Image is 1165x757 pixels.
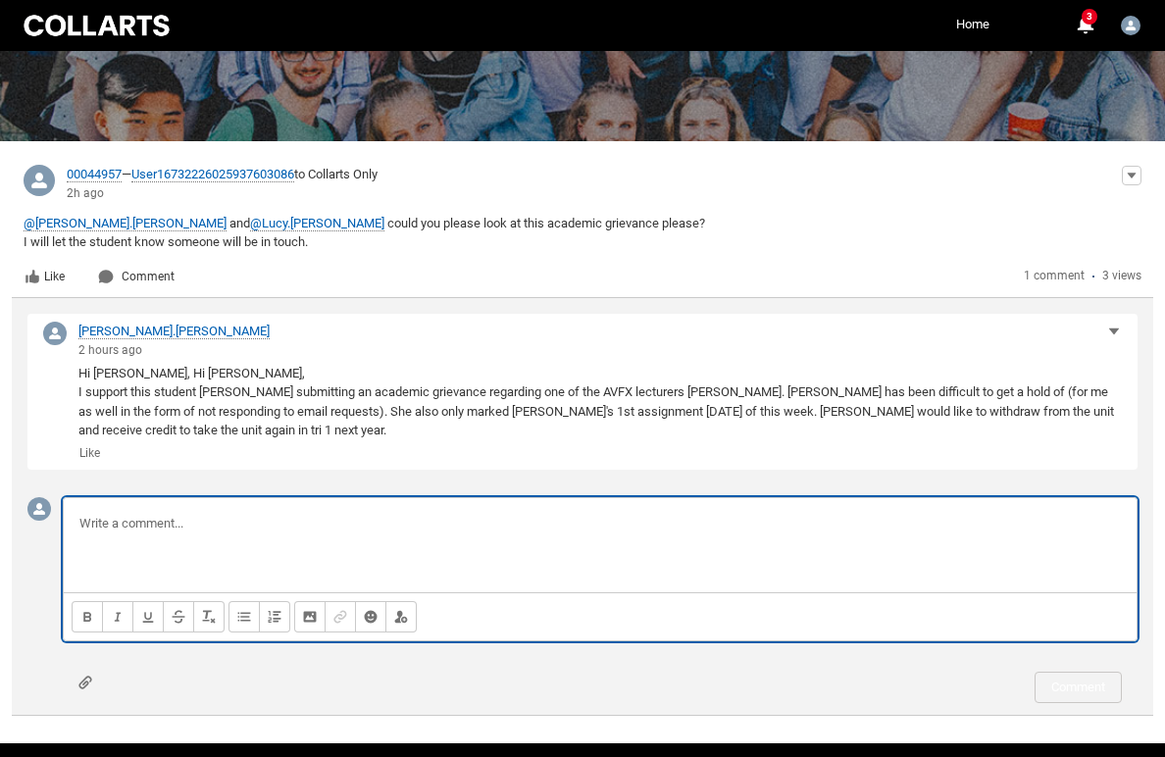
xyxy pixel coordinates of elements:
[193,601,225,632] button: Remove Formatting
[78,675,92,689] button: Attach file
[250,216,384,231] a: @Lucy.[PERSON_NAME]
[1035,672,1122,703] button: Comment
[294,601,326,632] button: Image
[102,601,133,632] button: Italic
[1073,14,1096,37] button: 3
[1122,165,1141,185] div: Actions for this Feed Item
[24,234,308,249] span: I will let the student know someone will be in touch.
[72,601,103,632] button: Bold
[78,366,305,380] span: Hi [PERSON_NAME], Hi [PERSON_NAME],
[294,167,378,181] span: to Collarts Only
[1116,8,1145,39] button: User Profile Melissa.Laird
[325,601,356,632] button: Link
[355,601,386,632] button: Insert Emoji
[385,601,417,632] button: @Mention people and groups
[25,269,65,284] span: Like
[24,216,227,231] a: @[PERSON_NAME].[PERSON_NAME]
[259,601,290,632] button: Numbered List
[78,324,270,339] a: [PERSON_NAME].[PERSON_NAME]
[294,601,417,632] ul: Insert content
[43,322,67,345] img: Lucy.Hayes
[1024,268,1102,285] li: 1 comment
[97,268,176,285] button: Comment
[132,601,164,632] button: Underline
[24,268,66,285] button: Like
[78,343,142,357] lightning-relative-date-time: 2 hours ago
[67,186,104,200] a: 2h ago
[12,153,1153,297] article: User16732226025937603086, 2h ago
[122,167,131,181] span: —
[228,601,260,632] button: Bulleted List
[228,601,290,632] ul: Align text
[163,601,194,632] button: Strikethrough
[78,341,142,357] feeds_timestamping-comment-creation: 13 Aug 2025, 11:47 AM
[78,384,1114,437] span: I support this student [PERSON_NAME] submitting an academic grievance regarding one of the AVFX l...
[1082,9,1097,25] span: 3
[79,447,100,459] span: Like
[78,446,101,460] button: Like
[384,216,705,230] span: ​ could you please look at this academic grievance please?
[24,165,55,196] img: User16732226025937603086
[72,601,225,632] ul: Format text
[131,167,294,182] a: User16732226025937603086
[1121,16,1140,35] img: Melissa.Laird
[67,167,122,182] a: 00044957
[1102,268,1141,285] li: 3 views
[227,216,250,230] span: ​ and
[951,10,994,39] a: Home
